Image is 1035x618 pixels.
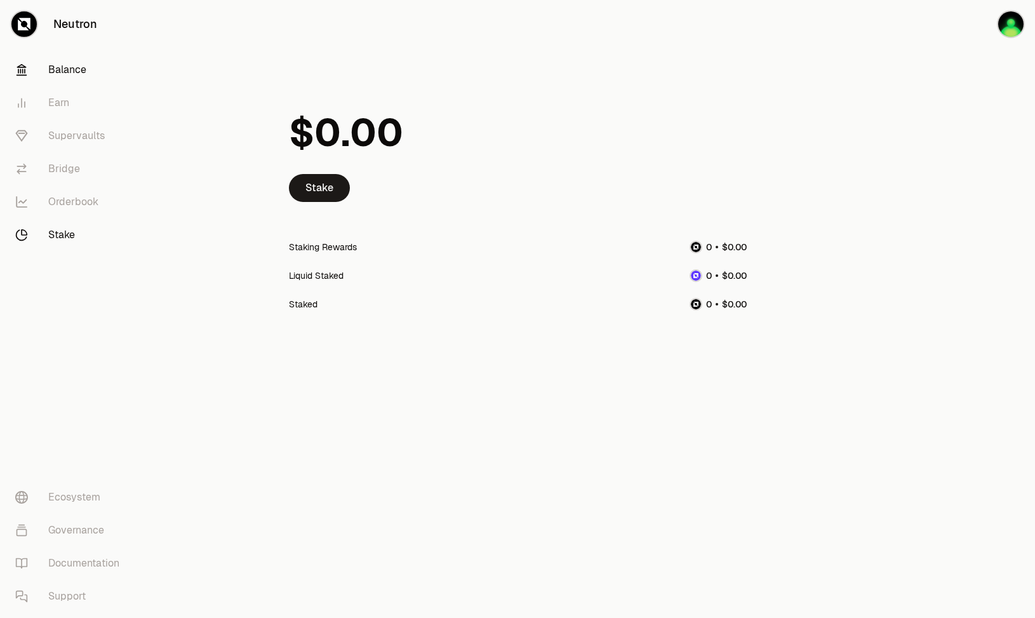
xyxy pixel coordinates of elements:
a: Support [5,580,137,613]
a: Supervaults [5,119,137,152]
img: jushiung71 [998,11,1024,37]
img: NTRN Logo [691,242,701,252]
a: Governance [5,514,137,547]
div: Staking Rewards [289,241,357,253]
a: Stake [5,218,137,252]
a: Earn [5,86,137,119]
a: Bridge [5,152,137,185]
a: Documentation [5,547,137,580]
a: Stake [289,174,350,202]
a: Orderbook [5,185,137,218]
a: Balance [5,53,137,86]
div: Liquid Staked [289,269,344,282]
img: NTRN Logo [691,299,701,309]
a: Ecosystem [5,481,137,514]
div: Staked [289,298,317,311]
img: dNTRN Logo [691,271,701,281]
